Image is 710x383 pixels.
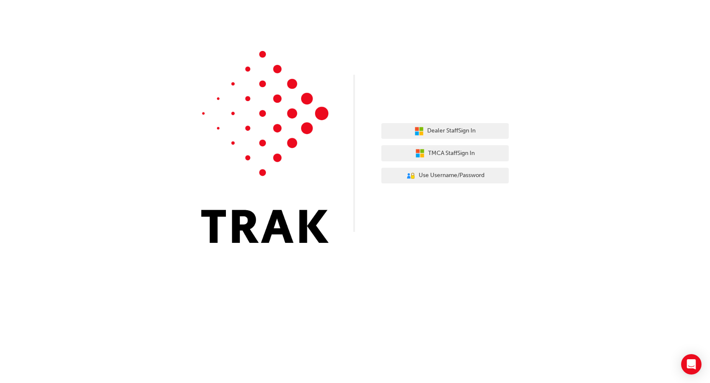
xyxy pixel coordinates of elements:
span: TMCA Staff Sign In [428,149,475,158]
button: TMCA StaffSign In [381,145,509,161]
button: Dealer StaffSign In [381,123,509,139]
button: Use Username/Password [381,168,509,184]
span: Use Username/Password [419,171,485,180]
span: Dealer Staff Sign In [427,126,476,136]
div: Open Intercom Messenger [681,354,702,375]
img: Trak [201,51,329,243]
